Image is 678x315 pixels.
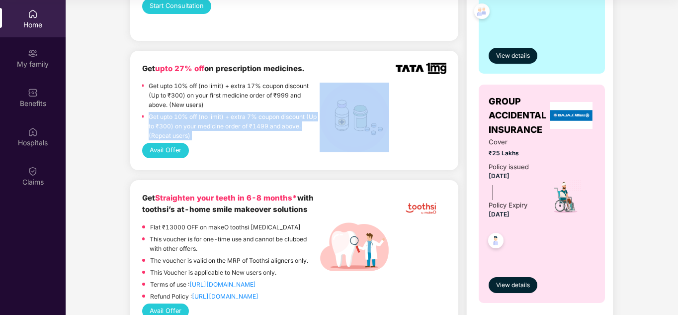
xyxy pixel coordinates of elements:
[489,148,535,158] span: ₹25 Lakhs
[550,102,593,129] img: insurerLogo
[496,51,530,61] span: View details
[28,166,38,176] img: svg+xml;base64,PHN2ZyBpZD0iQ2xhaW0iIHhtbG5zPSJodHRwOi8vd3d3LnczLm9yZy8yMDAwL3N2ZyIgd2lkdGg9IjIwIi...
[396,63,446,74] img: TATA_1mg_Logo.png
[489,200,527,210] div: Policy Expiry
[28,88,38,98] img: svg+xml;base64,PHN2ZyBpZD0iQmVuZWZpdHMiIHhtbG5zPSJodHRwOi8vd3d3LnczLm9yZy8yMDAwL3N2ZyIgd2lkdGg9Ij...
[320,83,389,152] img: medicines%20(1).png
[150,280,256,289] p: Terms of use :
[149,81,320,109] p: Get upto 10% off (no limit) + extra 17% coupon discount (Up to ₹300) on your first medicine order...
[150,256,308,265] p: The voucher is valid on the MRP of Toothsi aligners only.
[28,9,38,19] img: svg+xml;base64,PHN2ZyBpZD0iSG9tZSIgeG1sbnM9Imh0dHA6Ly93d3cudzMub3JnLzIwMDAvc3ZnIiB3aWR0aD0iMjAiIG...
[192,293,258,300] a: [URL][DOMAIN_NAME]
[470,0,494,25] img: svg+xml;base64,PHN2ZyB4bWxucz0iaHR0cDovL3d3dy53My5vcmcvMjAwMC9zdmciIHdpZHRoPSI0OC45NDMiIGhlaWdodD...
[489,162,529,172] div: Policy issued
[489,95,547,137] span: GROUP ACCIDENTAL INSURANCE
[489,210,509,218] span: [DATE]
[484,230,508,254] img: svg+xml;base64,PHN2ZyB4bWxucz0iaHR0cDovL3d3dy53My5vcmcvMjAwMC9zdmciIHdpZHRoPSI0OC45NDMiIGhlaWdodD...
[150,222,301,232] p: Flat ₹13000 OFF on makeO toothsi [MEDICAL_DATA]
[149,112,320,140] p: Get upto 10% off (no limit) + extra 7% coupon discount (Up to ₹300) on your medicine order of ₹14...
[489,137,535,147] span: Cover
[28,48,38,58] img: svg+xml;base64,PHN2ZyB3aWR0aD0iMjAiIGhlaWdodD0iMjAiIHZpZXdCb3g9IjAgMCAyMCAyMCIgZmlsbD0ibm9uZSIgeG...
[548,180,583,214] img: icon
[489,172,509,180] span: [DATE]
[150,292,258,301] p: Refund Policy :
[28,127,38,137] img: svg+xml;base64,PHN2ZyBpZD0iSG9zcGl0YWxzIiB4bWxucz0iaHR0cDovL3d3dy53My5vcmcvMjAwMC9zdmciIHdpZHRoPS...
[150,268,276,277] p: This Voucher is applicable to New users only.
[150,234,320,253] p: This voucher is for one-time use and cannot be clubbed with other offers.
[496,281,530,290] span: View details
[142,193,314,214] b: Get with toothsi’s at-home smile makeover solutions
[320,212,389,282] img: male-dentist-holding-magnifier-while-doing-tooth-research%202.png
[142,143,189,158] button: Avail Offer
[155,193,297,203] span: Straighten your teeth in 6-8 months*
[489,277,537,293] button: View details
[155,64,204,73] span: upto 27% off
[396,192,446,225] img: tootshi.png
[142,64,304,73] b: Get on prescription medicines.
[189,281,256,288] a: [URL][DOMAIN_NAME]
[489,48,537,64] button: View details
